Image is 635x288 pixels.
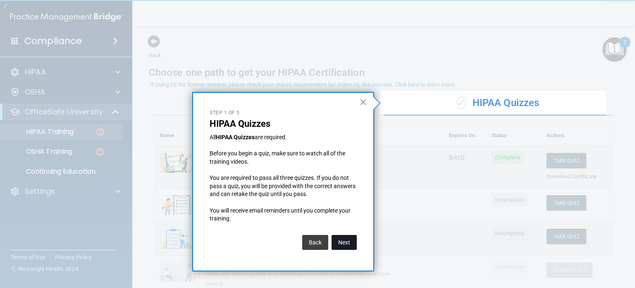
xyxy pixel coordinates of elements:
p: Step 1 of 5 [210,109,357,116]
button: Next [332,235,357,250]
button: Close [359,95,367,109]
p: You are required to pass all three quizzes. If you do not pass a quiz, you will be provided with ... [210,174,357,198]
span: ✓ [457,97,466,109]
iframe: Drift Widget Chat Controller [492,230,625,262]
button: Back [302,235,328,250]
p: You will receive email reminders until you complete your training. [210,207,357,223]
span: are required. [255,134,287,140]
span: All [210,134,216,140]
strong: HIPAA Quizzes [216,134,255,140]
p: Before you begin a quiz, make sure to watch all of the training videos. [210,150,357,166]
p: HIPAA Quizzes [210,119,357,129]
div: HIPAA Quizzes [384,91,612,116]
